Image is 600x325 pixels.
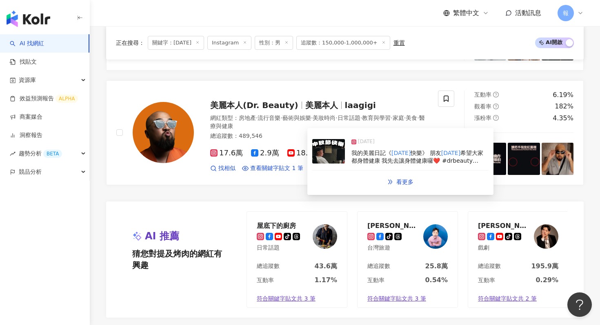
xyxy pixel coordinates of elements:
[393,40,405,46] div: 重置
[391,115,392,121] span: ·
[515,9,541,17] span: 活動訊息
[257,244,300,252] div: 日常話題
[305,100,338,110] span: 美麗本人
[336,115,337,121] span: ·
[411,150,441,156] span: 快樂》 朋友
[210,100,298,110] span: 美麗本人(Dr. Beauty)
[441,150,460,156] mark: [DATE]
[242,164,303,172] a: 查看關鍵字貼文 1 筆
[367,295,426,303] span: 符合關鍵字貼文共 3 筆
[453,9,479,18] span: 繁體中文
[468,211,569,308] a: [PERSON_NAME][PERSON_NAME]戲劇KOL Avatar總追蹤數195.9萬互動率0.29%符合關鍵字貼文共 2 筆
[210,115,425,129] span: 醫療與健康
[396,179,413,185] span: 看更多
[10,40,44,48] a: searchAI 找網紅
[493,104,499,109] span: question-circle
[314,276,337,285] div: 1.17%
[315,262,337,271] div: 43.6萬
[313,115,336,121] span: 美妝時尚
[536,276,558,285] div: 0.29%
[404,115,406,121] span: ·
[239,115,256,121] span: 房地產
[10,95,78,103] a: 效益預測報告ALPHA
[106,80,584,185] a: KOL Avatar美麗本人(Dr. Beauty)美麗本人laagigi網紅類型：房地產·流行音樂·藝術與娛樂·美妝時尚·日常話題·教育與學習·家庭·美食·醫療與健康總追蹤數：489,5461...
[474,103,491,110] span: 觀看率
[367,221,420,230] div: 萊恩美食日常
[280,115,282,121] span: ·
[387,179,393,185] span: double-right
[478,221,531,230] div: Alan李川
[257,276,274,285] div: 互動率
[258,115,280,121] span: 流行音樂
[210,164,236,172] a: 找相似
[257,262,280,270] div: 總追蹤數
[508,143,540,175] img: post-image
[351,150,391,156] span: 我的美麗日記《
[210,149,243,157] span: 17.6萬
[555,102,573,111] div: 182%
[391,150,411,156] mark: [DATE]
[247,290,347,308] a: 符合關鍵字貼文共 3 筆
[367,276,384,285] div: 互動率
[116,40,144,46] span: 正在搜尋 ：
[251,149,279,157] span: 2.9萬
[210,132,428,140] div: 總追蹤數 ： 489,546
[256,115,258,121] span: ·
[542,143,573,175] img: post-image
[247,211,347,308] a: 屋底下的廚房日常話題KOL Avatar總追蹤數43.6萬互動率1.17%符合關鍵字貼文共 3 筆
[478,262,501,270] div: 總追蹤數
[19,163,42,181] span: 競品分析
[367,244,420,252] div: 台灣旅遊
[10,113,42,121] a: 商案媒合
[257,221,300,230] div: 屋底下的廚房
[148,36,204,50] span: 關鍵字：[DATE]
[43,150,62,158] div: BETA
[10,131,42,139] a: 洞察報告
[493,92,499,97] span: question-circle
[145,230,179,243] span: AI 推薦
[257,295,316,303] span: 符合關鍵字貼文共 3 筆
[360,115,362,121] span: ·
[10,58,37,66] a: 找貼文
[207,36,251,50] span: Instagram
[468,290,568,308] a: 符合關鍵字貼文共 2 筆
[311,115,313,121] span: ·
[132,248,227,271] span: 猜您對提及烤肉的網紅有興趣
[218,164,236,172] span: 找相似
[493,115,499,121] span: question-circle
[367,262,390,270] div: 總追蹤數
[393,115,404,121] span: 家庭
[7,11,50,27] img: logo
[423,224,448,249] img: KOL Avatar
[534,224,558,249] img: KOL Avatar
[255,36,293,50] span: 性別：男
[358,138,375,146] span: [DATE]
[531,262,558,271] div: 195.9萬
[358,290,458,308] a: 符合關鍵字貼文共 3 筆
[553,91,573,99] div: 6.19%
[345,100,376,110] span: laagigi
[474,91,491,98] span: 互動率
[357,211,458,308] a: [PERSON_NAME]美食日常台灣旅遊KOL Avatar總追蹤數25.8萬互動率0.54%符合關鍵字貼文共 3 筆
[417,115,419,121] span: ·
[10,151,16,157] span: rise
[287,149,320,157] span: 18.5萬
[567,292,592,317] iframe: Help Scout Beacon - Open
[19,71,36,89] span: 資源庫
[210,114,428,130] div: 網紅類型 ：
[406,115,417,121] span: 美食
[553,114,573,123] div: 4.35%
[313,224,337,249] img: KOL Avatar
[425,276,448,285] div: 0.54%
[563,9,569,18] span: 報
[250,164,303,172] span: 查看關鍵字貼文 1 筆
[478,244,531,252] div: 戲劇
[362,115,391,121] span: 教育與學習
[296,36,390,50] span: 追蹤數：150,000-1,000,000+
[478,276,495,285] div: 互動率
[474,115,491,121] span: 漲粉率
[379,174,422,190] a: double-right看更多
[133,102,194,163] img: KOL Avatar
[478,295,537,303] span: 符合關鍵字貼文共 2 筆
[425,262,448,271] div: 25.8萬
